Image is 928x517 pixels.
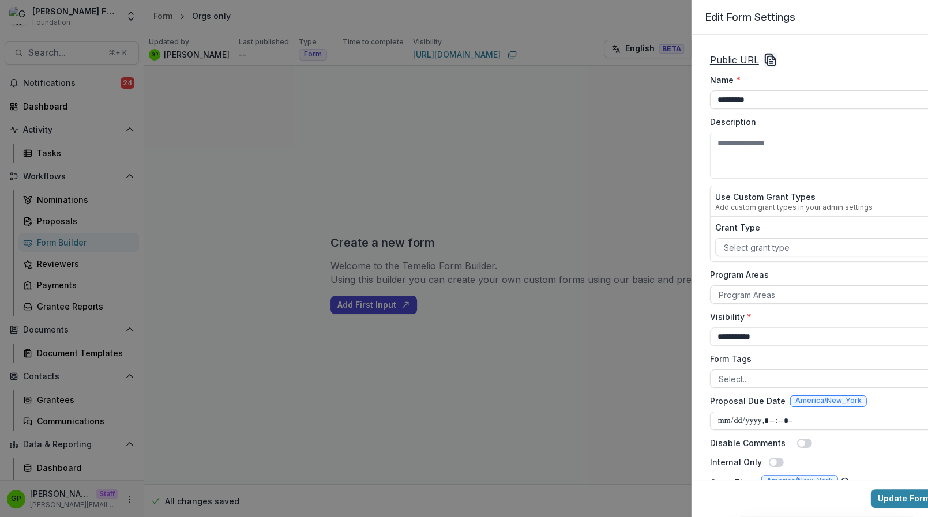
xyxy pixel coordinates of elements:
[710,476,754,488] label: Open Time
[710,437,786,449] label: Disable Comments
[715,203,873,212] div: Add custom grant types in your admin settings
[710,54,759,66] u: Public URL
[710,53,759,67] a: Public URL
[795,397,862,405] span: America/New_York
[710,456,762,468] label: Internal Only
[764,53,777,67] svg: Copy Link
[767,477,833,485] span: America/New_York
[715,191,873,203] label: Use Custom Grant Types
[710,395,786,407] label: Proposal Due Date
